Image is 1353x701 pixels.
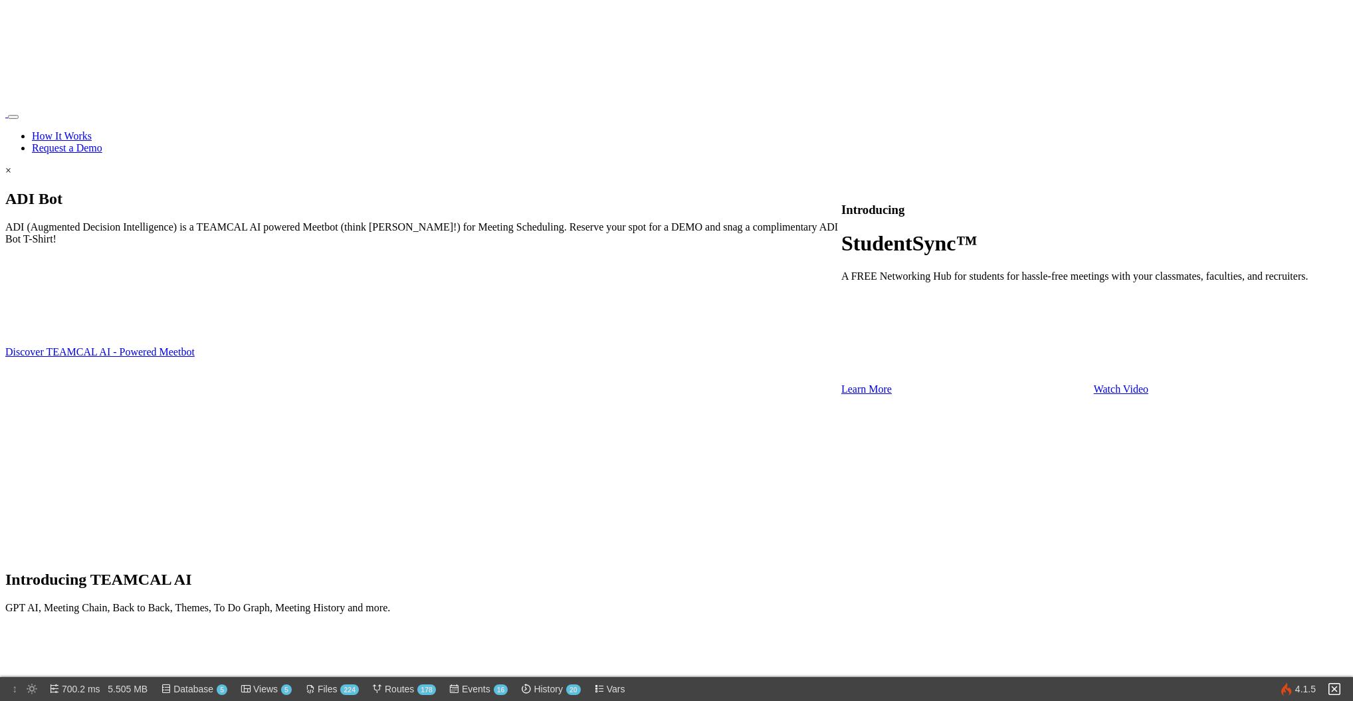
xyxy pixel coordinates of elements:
[5,571,1348,589] h2: Introducing TEAMCAL AI
[318,677,359,701] span: Files
[607,677,625,701] span: Vars
[841,231,1348,256] h1: StudentSync™
[1275,677,1322,701] a: 4.1.5
[587,677,632,701] a: Vars
[566,684,581,695] span: 20
[841,270,1348,282] p: A FREE Networking Hub for students for hassle-free meetings with your classmates, faculties, and ...
[1326,681,1342,697] img: +HMhETRE6S8TxpZ7KGXAAAAAElFTkSuQmCC
[417,684,436,695] span: 178
[340,684,359,695] span: 224
[8,115,19,119] button: Toggle navigation
[5,602,1348,614] p: GPT AI, Meeting Chain, Back to Back, Themes, To Do Graph, Meeting History and more.
[281,684,292,695] span: 5
[443,677,515,701] a: Events16
[534,677,580,701] span: History
[594,684,605,694] img: lkCRlAAAAAElFTkSuQmCC
[5,165,1348,177] div: ×
[514,677,587,701] a: History20
[5,190,1348,208] h2: ADI Bot
[1094,383,1348,395] a: Watch Video
[841,383,1091,395] a: Learn More
[462,677,508,701] span: Events
[173,677,227,701] span: Database
[385,677,436,701] span: Routes
[365,677,443,701] a: Routes178
[305,684,316,694] img: 8PzjOOzx1D3i1pKTTAAAAAElFTkSuQmCC
[253,677,292,701] span: Views
[49,684,60,694] img: UC6HIpnQMXAqQXIvo0khxNDjcMEQEmU9AzDuNI7Lgw1DhOAJIEuhQcRKMcC+e+QNHdDpcgD6BaAANSSQqBcENFlDi6AzQKqgk...
[32,130,92,142] a: How It Works
[841,203,1348,217] h3: Introducing
[521,684,532,694] img: xlCoT9M6nEtmRSPCQAAAABJRU5ErkJggg==
[494,684,508,695] span: 16
[449,684,460,694] img: SUme3KMFQ77+Yfzh8eYF8+orDuDWU5LAAAAAElFTkSuQmCC
[5,346,394,357] a: Discover TEAMCAL AI - Powered Meetbot
[21,677,43,701] a: 🔅
[161,684,171,694] img: mUlBQDqHGjgBjAwAAACexpph6oHSQAAAAASUVORK5CYII=
[217,684,227,695] span: 5
[43,677,154,701] a: 700.2 ms 5.505 MB
[62,677,148,701] span: 700.2 ms 5.505 MB
[154,677,234,701] a: Database5
[8,677,21,701] a: ↕
[241,684,251,694] img: 08Tc8NOwQ8sIfMeYFjqKDjdU2sp4AAAAASUVORK5CYII=
[372,684,383,694] img: wrH+QB+duli6MYJdQAAAABJRU5ErkJggg==
[234,677,298,701] a: Views5
[5,221,1348,245] p: ADI (Augmented Decision Intelligence) is a TEAMCAL AI powered Meetbot (think [PERSON_NAME]!) for ...
[298,677,365,701] a: Files224
[32,142,102,153] a: Request a Demo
